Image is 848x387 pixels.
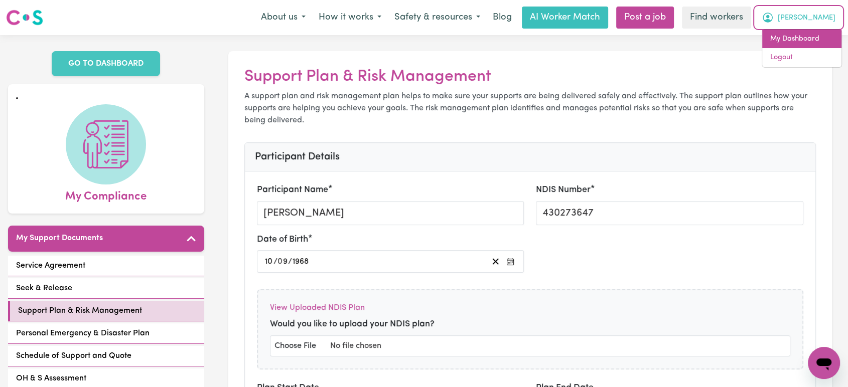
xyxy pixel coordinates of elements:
a: AI Worker Match [522,7,608,29]
input: -- [264,255,273,268]
span: OH & S Assessment [16,372,86,384]
span: Seek & Release [16,282,72,294]
a: Careseekers logo [6,6,43,29]
label: NDIS Number [536,183,591,197]
span: / [288,257,292,266]
a: Schedule of Support and Quote [8,346,204,366]
div: My Account [762,29,842,68]
a: My Compliance [16,104,196,206]
button: My Support Documents [8,226,204,252]
a: Post a job [616,7,674,29]
span: / [273,257,277,266]
button: My Account [755,7,842,28]
button: About us [254,7,312,28]
a: Service Agreement [8,256,204,276]
a: Blog [487,7,518,29]
iframe: Button to launch messaging window [808,347,840,379]
h2: Support Plan & Risk Management [244,67,816,86]
label: Date of Birth [257,233,308,246]
img: Careseekers logo [6,9,43,27]
a: Logout [762,48,841,67]
span: 0 [277,258,282,266]
a: My Dashboard [762,30,841,49]
button: Safety & resources [388,7,487,28]
h5: My Support Documents [16,234,103,243]
p: A support plan and risk management plan helps to make sure your supports are being delivered safe... [244,90,816,126]
span: Support Plan & Risk Management [18,305,142,317]
a: GO TO DASHBOARD [52,51,160,76]
h3: Participant Details [255,151,806,163]
a: Find workers [682,7,751,29]
span: Service Agreement [16,260,85,272]
a: Support Plan & Risk Management [8,301,204,321]
span: Personal Emergency & Disaster Plan [16,327,150,339]
button: How it works [312,7,388,28]
label: Would you like to upload your NDIS plan? [270,318,435,331]
span: [PERSON_NAME] [778,13,835,24]
a: Personal Emergency & Disaster Plan [8,323,204,344]
input: -- [278,255,288,268]
a: Seek & Release [8,278,204,299]
input: ---- [292,255,310,268]
span: My Compliance [65,184,147,206]
a: View Uploaded NDIS Plan [270,304,365,312]
label: Participant Name [257,183,328,197]
span: Schedule of Support and Quote [16,350,131,362]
